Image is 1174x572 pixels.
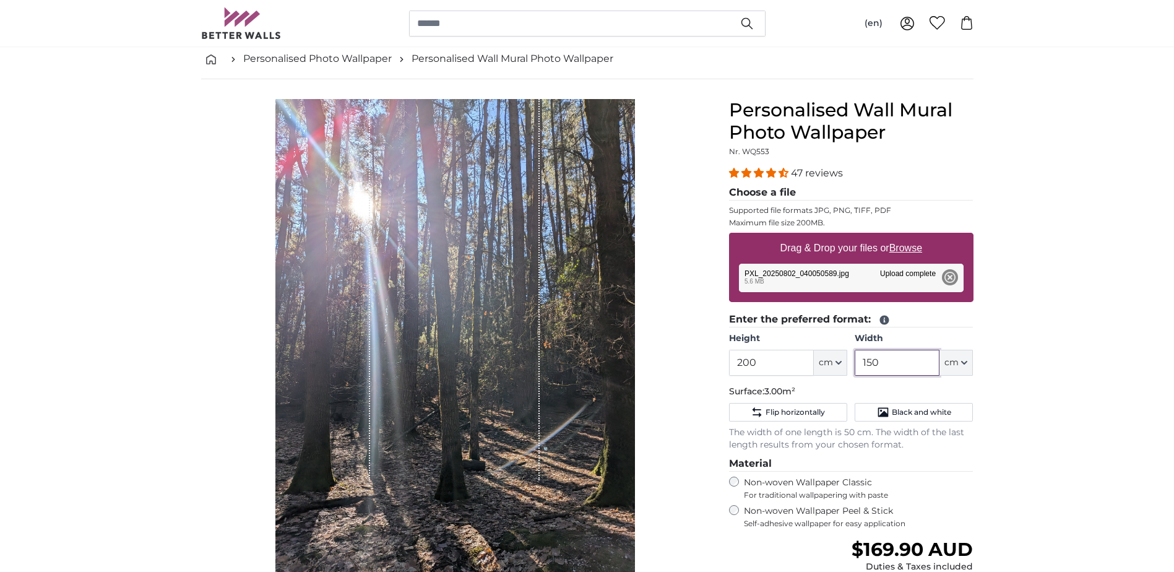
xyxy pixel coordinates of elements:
[729,185,973,201] legend: Choose a file
[855,403,973,422] button: Black and white
[729,456,973,472] legend: Material
[412,51,613,66] a: Personalised Wall Mural Photo Wallpaper
[791,167,843,179] span: 47 reviews
[814,350,847,376] button: cm
[944,357,959,369] span: cm
[819,357,833,369] span: cm
[744,477,973,500] label: Non-woven Wallpaper Classic
[729,386,973,398] p: Surface:
[729,403,847,422] button: Flip horizontally
[939,350,973,376] button: cm
[889,243,922,253] u: Browse
[729,167,791,179] span: 4.38 stars
[744,490,973,500] span: For traditional wallpapering with paste
[852,538,973,561] span: $169.90 AUD
[729,427,973,451] p: The width of one length is 50 cm. The width of the last length results from your chosen format.
[855,12,892,35] button: (en)
[892,407,951,417] span: Black and white
[729,312,973,327] legend: Enter the preferred format:
[243,51,392,66] a: Personalised Photo Wallpaper
[764,386,795,397] span: 3.00m²
[729,206,973,215] p: Supported file formats JPG, PNG, TIFF, PDF
[744,519,973,529] span: Self-adhesive wallpaper for easy application
[201,39,973,79] nav: breadcrumbs
[729,99,973,144] h1: Personalised Wall Mural Photo Wallpaper
[744,505,973,529] label: Non-woven Wallpaper Peel & Stick
[729,218,973,228] p: Maximum file size 200MB.
[729,332,847,345] label: Height
[729,147,769,156] span: Nr. WQ553
[201,7,282,39] img: Betterwalls
[855,332,973,345] label: Width
[775,236,926,261] label: Drag & Drop your files or
[766,407,825,417] span: Flip horizontally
